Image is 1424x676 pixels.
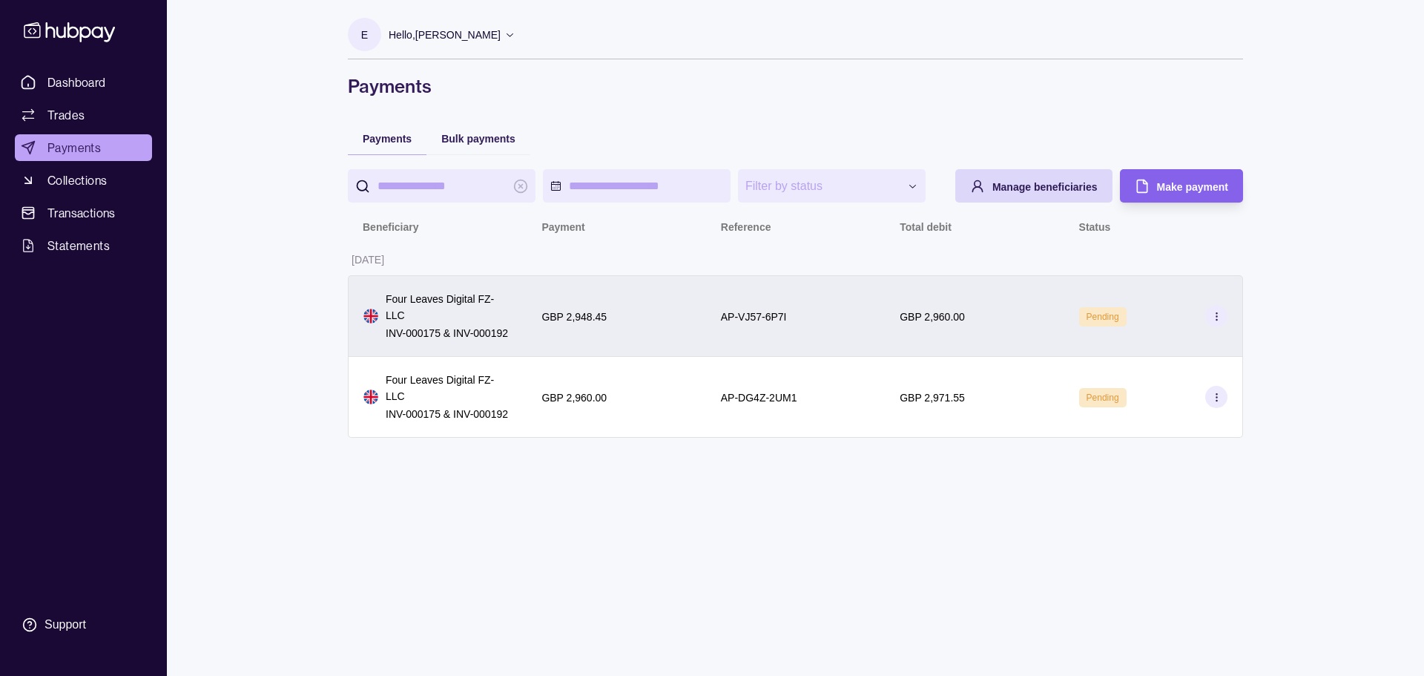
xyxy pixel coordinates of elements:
span: Statements [47,237,110,255]
img: gb [363,390,378,404]
span: Trades [47,106,85,124]
p: E [361,27,368,43]
p: GBP 2,960.00 [900,311,965,323]
span: Bulk payments [441,133,515,145]
span: Dashboard [47,73,106,91]
p: Hello, [PERSON_NAME] [389,27,501,43]
a: Collections [15,167,152,194]
span: Payments [47,139,101,157]
p: Beneficiary [363,221,418,233]
span: Pending [1087,393,1119,403]
p: AP-VJ57-6P7I [721,311,787,323]
a: Dashboard [15,69,152,96]
a: Trades [15,102,152,128]
a: Statements [15,232,152,259]
p: Total debit [900,221,952,233]
a: Payments [15,134,152,161]
a: Transactions [15,200,152,226]
p: Payment [541,221,584,233]
a: Support [15,609,152,640]
p: Status [1079,221,1111,233]
p: GBP 2,960.00 [541,392,607,404]
span: Payments [363,133,412,145]
p: Four Leaves Digital FZ-LLC [386,372,512,404]
button: Manage beneficiaries [955,169,1112,203]
p: INV-000175 & INV-000192 [386,406,512,422]
p: Reference [721,221,771,233]
p: GBP 2,948.45 [541,311,607,323]
span: Make payment [1157,181,1228,193]
p: Four Leaves Digital FZ-LLC [386,291,512,324]
p: AP-DG4Z-2UM1 [721,392,797,404]
p: GBP 2,971.55 [900,392,965,404]
button: Make payment [1120,169,1243,203]
input: search [378,169,506,203]
p: INV-000175 & INV-000192 [386,325,512,341]
img: gb [363,309,378,324]
h1: Payments [348,74,1243,98]
span: Manage beneficiaries [992,181,1098,193]
div: Support [44,617,86,633]
span: Pending [1087,312,1119,322]
span: Collections [47,171,107,189]
span: Transactions [47,204,116,222]
p: [DATE] [352,254,384,266]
